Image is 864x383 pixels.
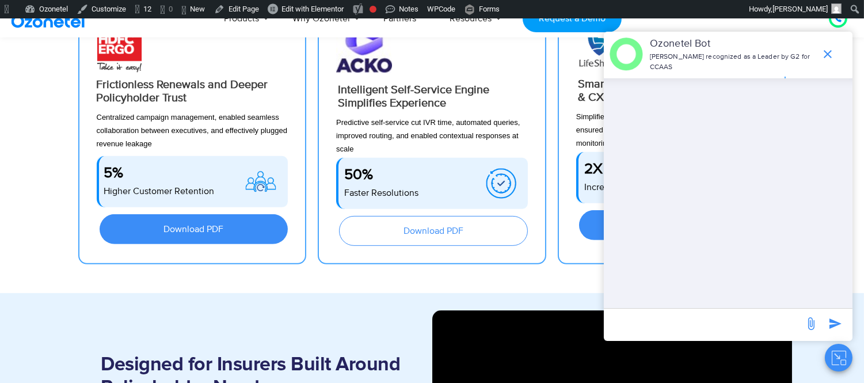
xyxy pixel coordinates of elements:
div: Focus keyphrase not set [370,6,376,13]
button: Close chat [825,344,852,371]
div: 2X [584,158,603,180]
p: Ozonetel Bot [650,36,815,52]
div: Simplified lead management, automated routine queries, ensured seamless handoffs with real-time p... [576,110,768,150]
div: 5% [104,162,124,184]
a: Download PDF [579,210,768,240]
div: Predictive self-service cut IVR time, automated queries, improved routing, and enabled contextual... [336,116,528,156]
span: [PERSON_NAME] [772,5,828,13]
span: end chat or minimize [816,43,839,66]
p: Higher Customer Retention [104,184,215,198]
a: Download PDF [100,214,288,244]
div: new-msg-input [610,314,798,335]
span: Download PDF [404,226,463,236]
div: Smart Workflows Improve Efficiency & CX [578,78,768,104]
a: Download PDF [339,216,528,246]
a: Request a Demo [523,5,621,32]
div: Centralized campaign management, enabled seamless collaboration between executives, and effective... [97,111,288,150]
span: Download PDF [163,225,223,234]
span: send message [800,312,823,335]
p: Increase in Lead Conversion [584,180,698,194]
span: Edit with Elementor [281,5,344,13]
p: Faster Resolutions [344,186,418,200]
span: send message [824,312,847,335]
p: [PERSON_NAME] recognized as a Leader by G2 for CCAAS [650,52,815,73]
div: Frictionless Renewals and Deeper Policyholder Trust [97,78,288,105]
div: Intelligent Self-Service Engine Simplifies Experience [338,84,528,110]
div: 50% [344,164,373,186]
img: header [610,37,643,71]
